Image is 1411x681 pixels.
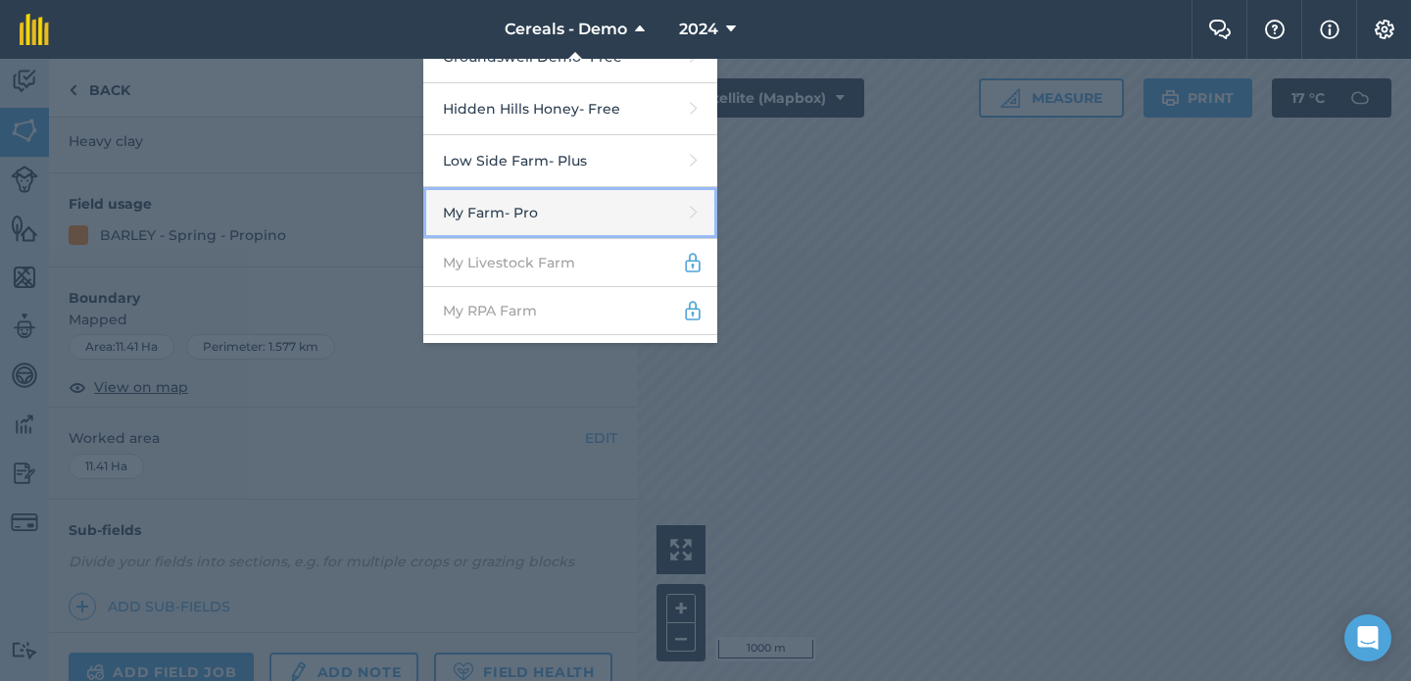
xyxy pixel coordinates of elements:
[1373,20,1396,39] img: A cog icon
[423,187,717,239] a: My Farm- Pro
[1344,614,1391,661] div: Open Intercom Messenger
[682,299,704,322] img: svg+xml;base64,PD94bWwgdmVyc2lvbj0iMS4wIiBlbmNvZGluZz0idXRmLTgiPz4KPCEtLSBHZW5lcmF0b3I6IEFkb2JlIE...
[505,18,627,41] span: Cereals - Demo
[423,83,717,135] a: Hidden Hills Honey- Free
[423,239,717,287] a: My Livestock Farm
[682,251,704,274] img: svg+xml;base64,PD94bWwgdmVyc2lvbj0iMS4wIiBlbmNvZGluZz0idXRmLTgiPz4KPCEtLSBHZW5lcmF0b3I6IEFkb2JlIE...
[20,14,49,45] img: fieldmargin Logo
[679,18,718,41] span: 2024
[1208,20,1232,39] img: Two speech bubbles overlapping with the left bubble in the forefront
[423,135,717,187] a: Low Side Farm- Plus
[423,335,717,383] a: My SFI Farm
[1263,20,1287,39] img: A question mark icon
[423,287,717,335] a: My RPA Farm
[1320,18,1339,41] img: svg+xml;base64,PHN2ZyB4bWxucz0iaHR0cDovL3d3dy53My5vcmcvMjAwMC9zdmciIHdpZHRoPSIxNyIgaGVpZ2h0PSIxNy...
